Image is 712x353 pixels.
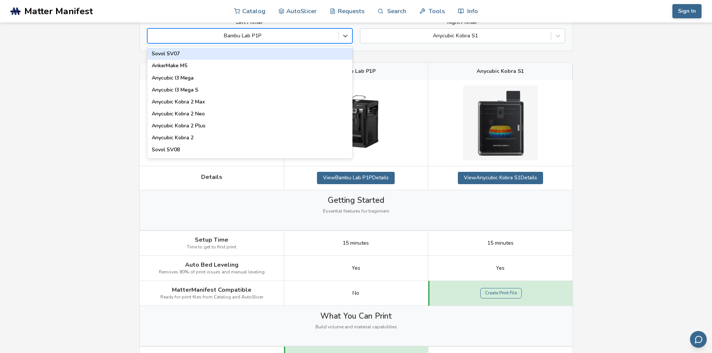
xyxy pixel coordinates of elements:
span: No [352,290,359,296]
span: Yes [496,265,505,271]
span: Time to get to first print [187,245,236,250]
span: MatterManifest Compatible [172,287,252,293]
span: What You Can Print [320,312,392,321]
span: Auto Bed Leveling [185,261,238,268]
img: Anycubic Kobra S1 [463,86,538,160]
span: Setup Time [195,236,228,243]
div: Anycubic I3 Mega [147,72,352,84]
a: Create Print File [480,288,522,298]
div: Sovol SV08 [147,144,352,156]
span: Yes [352,265,360,271]
span: 15 minutes [487,240,514,246]
button: Sign In [672,4,702,18]
label: Left Printer [147,19,352,25]
button: Send feedback via email [690,331,707,348]
label: Right Printer [360,19,565,25]
div: Anycubic Kobra 2 Plus [147,120,352,132]
span: Build volume and material capabilities [315,325,397,330]
span: 15 minutes [343,240,369,246]
span: Matter Manifest [24,6,93,16]
span: Getting Started [328,196,384,205]
a: ViewBambu Lab P1PDetails [317,172,395,184]
span: Details [201,174,222,180]
div: Sovol SV07 [147,48,352,60]
span: Removes 80% of print issues and manual leveling [159,270,265,275]
span: Essential features for beginners [323,209,389,214]
div: AnkerMake M5 [147,60,352,72]
span: Ready for print files from Catalog and AutoSlicer [160,295,263,300]
img: Bambu Lab P1P [318,86,393,160]
div: Anycubic Kobra 2 Neo [147,108,352,120]
input: Anycubic Kobra S1 [364,33,366,39]
div: Anycubic I3 Mega S [147,84,352,96]
input: Bambu Lab P1PSovol SV07AnkerMake M5Anycubic I3 MegaAnycubic I3 Mega SAnycubic Kobra 2 MaxAnycubic... [151,33,153,39]
a: ViewAnycubic Kobra S1Details [458,172,543,184]
span: Anycubic Kobra S1 [477,68,524,74]
div: Creality Hi [147,156,352,168]
div: Anycubic Kobra 2 Max [147,96,352,108]
div: Anycubic Kobra 2 [147,132,352,144]
span: Bambu Lab P1P [336,68,376,74]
